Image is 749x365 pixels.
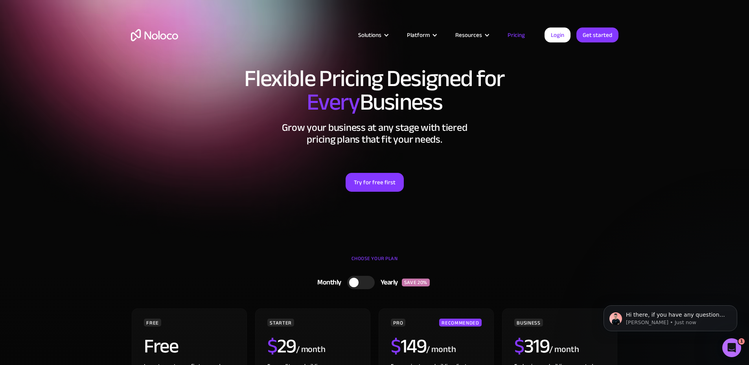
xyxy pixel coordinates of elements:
[514,328,524,365] span: $
[445,30,498,40] div: Resources
[576,28,618,42] a: Get started
[296,343,326,356] div: / month
[439,319,481,326] div: RECOMMENDED
[144,319,161,326] div: FREE
[348,30,397,40] div: Solutions
[358,30,381,40] div: Solutions
[144,336,178,356] h2: Free
[307,277,347,288] div: Monthly
[722,338,741,357] iframe: Intercom live chat
[131,253,618,272] div: CHOOSE YOUR PLAN
[375,277,402,288] div: Yearly
[397,30,445,40] div: Platform
[346,173,404,192] a: Try for free first
[549,343,579,356] div: / month
[455,30,482,40] div: Resources
[592,289,749,344] iframe: Intercom notifications message
[391,319,405,326] div: PRO
[514,319,543,326] div: BUSINESS
[267,328,277,365] span: $
[391,336,426,356] h2: 149
[545,28,570,42] a: Login
[267,319,294,326] div: STARTER
[514,336,549,356] h2: 319
[738,338,745,345] span: 1
[498,30,535,40] a: Pricing
[391,328,401,365] span: $
[131,122,618,145] h2: Grow your business at any stage with tiered pricing plans that fit your needs.
[426,343,456,356] div: / month
[267,336,296,356] h2: 29
[131,29,178,41] a: home
[131,67,618,114] h1: Flexible Pricing Designed for Business
[402,279,430,286] div: SAVE 20%
[407,30,430,40] div: Platform
[307,80,360,124] span: Every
